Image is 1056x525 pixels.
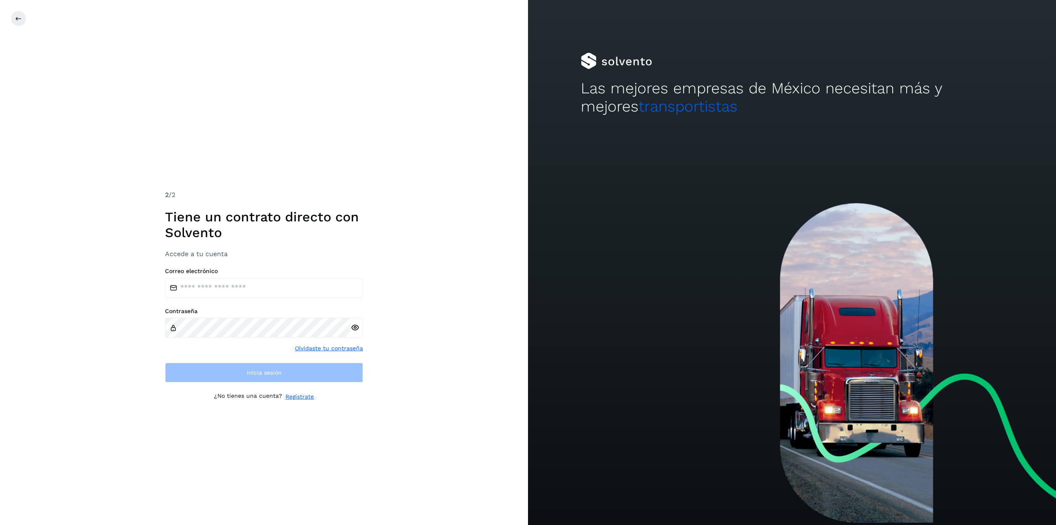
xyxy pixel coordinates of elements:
[285,392,314,401] a: Regístrate
[214,392,282,401] p: ¿No tienes una cuenta?
[165,190,363,200] div: /2
[165,250,363,258] h3: Accede a tu cuenta
[165,363,363,382] button: Inicia sesión
[165,191,169,199] span: 2
[295,344,363,353] a: Olvidaste tu contraseña
[639,97,738,115] span: transportistas
[165,268,363,275] label: Correo electrónico
[247,370,282,375] span: Inicia sesión
[165,308,363,315] label: Contraseña
[165,209,363,241] h1: Tiene un contrato directo con Solvento
[581,79,1003,116] h2: Las mejores empresas de México necesitan más y mejores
